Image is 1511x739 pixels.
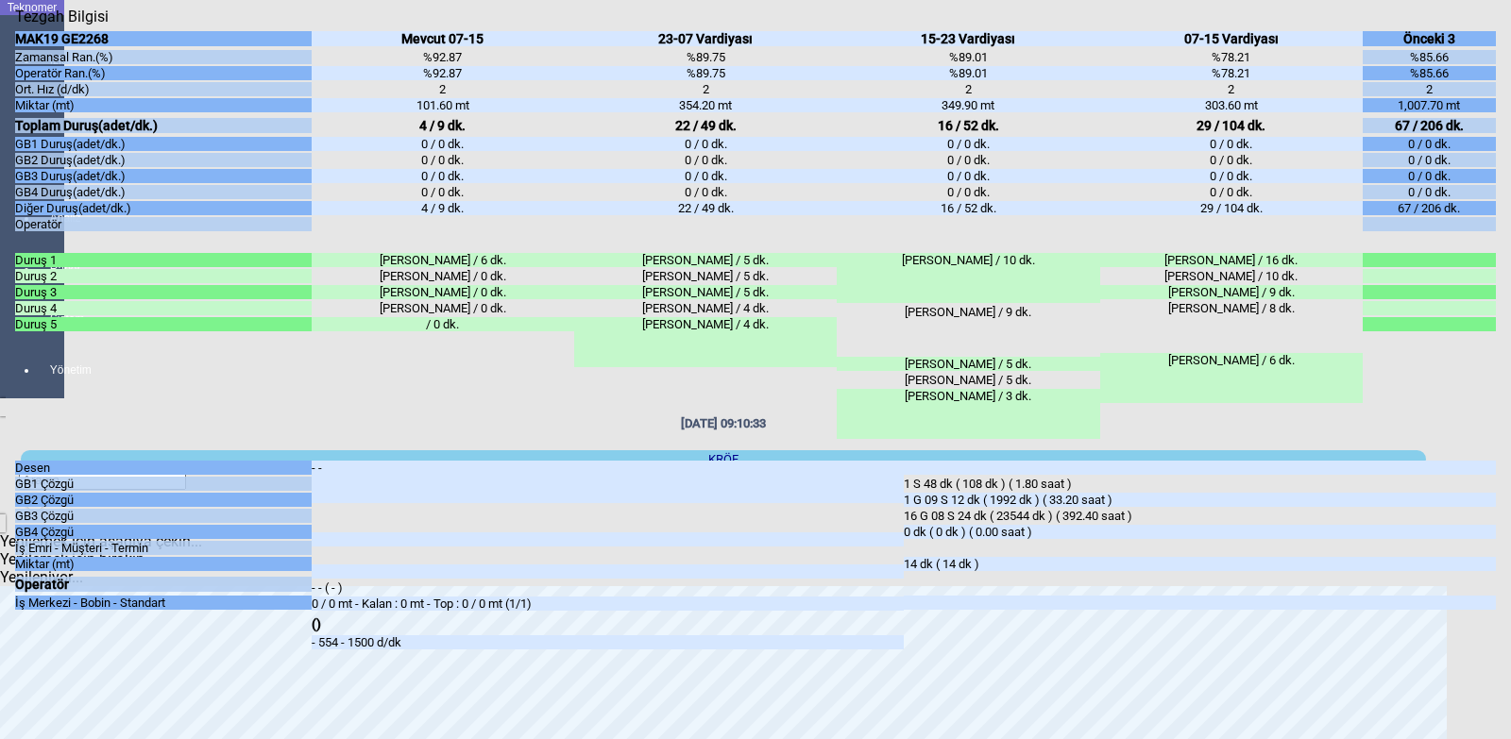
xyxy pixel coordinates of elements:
div: 0 / 0 dk. [312,153,574,167]
div: 2 [1100,82,1363,96]
div: / 0 dk. [312,317,574,331]
div: [PERSON_NAME] / 4 dk. [574,317,837,367]
div: [PERSON_NAME] / 5 dk. [574,285,837,299]
div: 0 / 0 dk. [574,185,837,199]
div: Miktar (mt) [15,557,312,571]
div: GB1 Duruş(adet/dk.) [15,137,312,151]
div: 349.90 mt [837,98,1099,112]
div: 0 / 0 dk. [1363,137,1496,151]
div: %78.21 [1100,50,1363,64]
div: %89.01 [837,50,1099,64]
div: GB4 Duruş(adet/dk.) [15,185,312,199]
div: 29 / 104 dk. [1100,118,1363,133]
div: Duruş 3 [15,285,312,299]
div: [PERSON_NAME] / 4 dk. [574,301,837,315]
div: Önceki 3 [1363,31,1496,46]
div: 0 / 0 dk. [312,137,574,151]
div: 2 [312,82,574,96]
div: MAK19 GE2268 [15,31,312,46]
div: 0 / 0 dk. [837,137,1099,151]
div: Tezgah Bilgisi [15,8,115,25]
div: 0 / 0 dk. [1363,185,1496,199]
div: 16 / 52 dk. [837,118,1099,133]
div: 2 [574,82,837,96]
div: [PERSON_NAME] / 10 dk. [837,253,1099,303]
div: Diğer Duruş(adet/dk.) [15,201,312,215]
div: [PERSON_NAME] / 0 dk. [312,301,574,315]
div: [PERSON_NAME] / 5 dk. [837,357,1099,371]
div: [PERSON_NAME] / 16 dk. [1100,253,1363,267]
div: 15-23 Vardiyası [837,31,1099,46]
div: Zamansal Ran.(%) [15,50,312,64]
div: 07-15 Vardiyası [1100,31,1363,46]
div: 0 / 0 dk. [837,169,1099,183]
div: 0 / 0 dk. [312,185,574,199]
div: 2 [1363,82,1496,96]
div: [PERSON_NAME] / 6 dk. [1100,353,1363,403]
div: 0 / 0 dk. [1363,153,1496,167]
div: 1 G 09 S 12 dk ( 1992 dk ) ( 33.20 saat ) [904,493,1496,507]
div: %89.75 [574,50,837,64]
div: 1,007.70 mt [1363,98,1496,112]
div: - - ( - ) [312,580,904,595]
div: [PERSON_NAME] / 9 dk. [837,305,1099,355]
div: 101.60 mt [312,98,574,112]
div: [PERSON_NAME] / 6 dk. [312,253,574,267]
div: GB2 Çözgü [15,493,312,507]
div: 4 / 9 dk. [312,118,574,133]
div: [PERSON_NAME] / 10 dk. [1100,269,1363,283]
div: [PERSON_NAME] / 9 dk. [1100,285,1363,299]
div: 2 [837,82,1099,96]
div: 0 / 0 dk. [837,185,1099,199]
div: [PERSON_NAME] / 8 dk. [1100,301,1363,351]
div: %89.75 [574,66,837,80]
div: 22 / 49 dk. [574,118,837,133]
div: Duruş 4 [15,301,312,315]
div: 0 / 0 dk. [574,169,837,183]
div: - - [312,461,904,503]
div: 0 / 0 dk. [1363,169,1496,183]
div: %85.66 [1363,66,1496,80]
div: 0 / 0 dk. [574,137,837,151]
div: 1 S 48 dk ( 108 dk ) ( 1.80 saat ) [904,477,1496,491]
div: 0 dk ( 0 dk ) ( 0.00 saat ) [904,525,1496,539]
div: [PERSON_NAME] / 5 dk. [837,373,1099,387]
div: GB4 Çözgü [15,525,312,539]
div: %78.21 [1100,66,1363,80]
div: [PERSON_NAME] / 5 dk. [574,253,837,267]
div: İş Emri - Müşteri - Termin [15,541,312,555]
div: 0 / 0 dk. [1100,169,1363,183]
div: () [312,616,904,631]
div: 0 / 0 dk. [837,153,1099,167]
div: Ort. Hız (d/dk) [15,82,312,96]
div: 16 / 52 dk. [837,201,1099,215]
div: 22 / 49 dk. [574,201,837,215]
div: Operatör Ran.(%) [15,66,312,80]
div: [PERSON_NAME] / 5 dk. [574,269,837,283]
div: 14 dk ( 14 dk ) [904,557,1496,571]
div: Duruş 2 [15,269,312,283]
div: Duruş 1 [15,253,312,267]
div: Operatör [15,217,312,231]
div: %89.01 [837,66,1099,80]
div: Desen [15,461,312,475]
div: 0 / 0 mt - Kalan : 0 mt - Top : 0 / 0 mt (1/1) [312,596,904,611]
div: GB3 Duruş(adet/dk.) [15,169,312,183]
div: GB1 Çözgü [15,477,312,491]
div: 67 / 206 dk. [1363,201,1496,215]
div: Mevcut 07-15 [312,31,574,46]
div: %85.66 [1363,50,1496,64]
div: 0 / 0 dk. [574,153,837,167]
div: 303.60 mt [1100,98,1363,112]
div: GB2 Duruş(adet/dk.) [15,153,312,167]
div: Toplam Duruş(adet/dk.) [15,118,312,133]
div: 0 / 0 dk. [1100,153,1363,167]
div: 354.20 mt [574,98,837,112]
div: [PERSON_NAME] / 0 dk. [312,269,574,283]
div: [PERSON_NAME] / 3 dk. [837,389,1099,439]
div: 0 / 0 dk. [1100,137,1363,151]
div: - 554 - 1500 d/dk [312,635,904,649]
div: 0 / 0 dk. [312,169,574,183]
div: GB3 Çözgü [15,509,312,523]
div: Miktar (mt) [15,98,312,112]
